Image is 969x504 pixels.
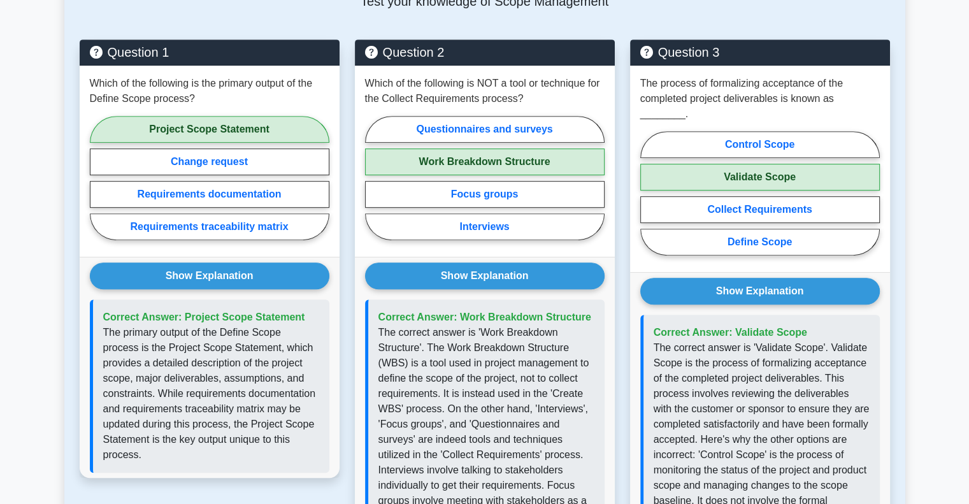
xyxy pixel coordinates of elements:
label: Project Scope Statement [90,116,329,143]
label: Questionnaires and surveys [365,116,605,143]
label: Work Breakdown Structure [365,148,605,175]
p: The process of formalizing acceptance of the completed project deliverables is known as ________. [640,76,880,122]
label: Requirements documentation [90,181,329,208]
label: Requirements traceability matrix [90,213,329,240]
span: Correct Answer: Project Scope Statement [103,312,305,322]
label: Collect Requirements [640,196,880,223]
label: Change request [90,148,329,175]
span: Correct Answer: Validate Scope [654,327,807,338]
p: The primary output of the Define Scope process is the Project Scope Statement, which provides a d... [103,325,319,463]
span: Correct Answer: Work Breakdown Structure [378,312,591,322]
button: Show Explanation [640,278,880,305]
button: Show Explanation [90,263,329,289]
label: Define Scope [640,229,880,256]
label: Interviews [365,213,605,240]
h5: Question 1 [90,45,329,60]
p: Which of the following is NOT a tool or technique for the Collect Requirements process? [365,76,605,106]
label: Control Scope [640,131,880,158]
h5: Question 3 [640,45,880,60]
h5: Question 2 [365,45,605,60]
label: Focus groups [365,181,605,208]
label: Validate Scope [640,164,880,191]
p: Which of the following is the primary output of the Define Scope process? [90,76,329,106]
button: Show Explanation [365,263,605,289]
